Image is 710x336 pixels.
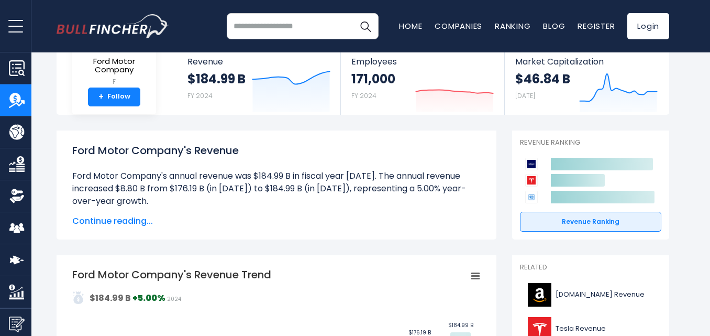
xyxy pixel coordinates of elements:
a: Companies [435,20,482,31]
img: addasd [72,291,85,304]
strong: +5.00% [132,292,165,304]
tspan: Ford Motor Company's Revenue Trend [72,267,271,282]
a: Blog [543,20,565,31]
a: Employees 171,000 FY 2024 [341,47,504,115]
a: Home [399,20,422,31]
small: [DATE] [515,91,535,100]
span: Employees [351,57,493,67]
a: [DOMAIN_NAME] Revenue [520,280,661,309]
li: Ford Motor Company's annual revenue was $184.99 B in fiscal year [DATE]. The annual revenue incre... [72,170,481,208]
a: Revenue Ranking [520,212,661,232]
img: Tesla competitors logo [525,174,538,187]
strong: 171,000 [351,71,395,87]
a: Login [627,13,669,39]
a: Go to homepage [57,14,169,38]
img: AMZN logo [526,283,552,307]
strong: + [98,92,104,102]
a: Register [578,20,615,31]
span: Ford Motor Company [81,57,148,74]
p: Related [520,263,661,272]
h1: Ford Motor Company's Revenue [72,143,481,158]
a: Market Capitalization $46.84 B [DATE] [505,47,668,115]
img: bullfincher logo [57,14,169,38]
span: 2024 [167,295,181,303]
img: Ford Motor Company competitors logo [525,158,538,170]
img: General Motors Company competitors logo [525,191,538,203]
a: +Follow [88,88,140,106]
text: $184.99 B [448,321,473,329]
span: Continue reading... [72,215,481,227]
strong: $184.99 B [187,71,246,87]
span: Revenue [187,57,330,67]
small: FY 2024 [187,91,213,100]
strong: $46.84 B [515,71,570,87]
strong: $184.99 B [90,292,131,304]
p: Revenue Ranking [520,138,661,147]
a: Revenue $184.99 B FY 2024 [177,47,341,115]
a: Ranking [495,20,530,31]
img: Ownership [9,188,25,204]
button: Search [352,13,379,39]
small: F [81,77,148,86]
span: Market Capitalization [515,57,658,67]
small: FY 2024 [351,91,376,100]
